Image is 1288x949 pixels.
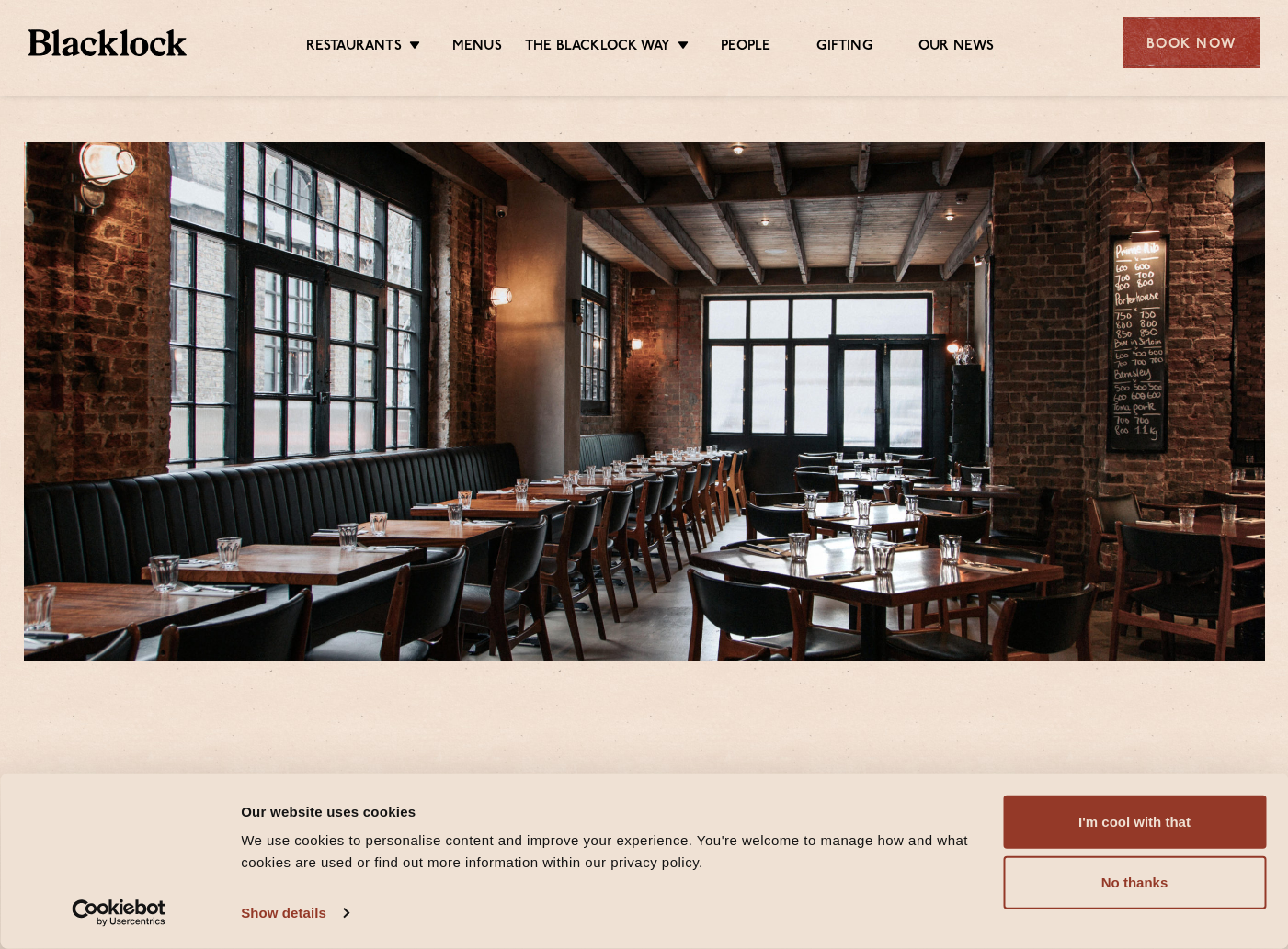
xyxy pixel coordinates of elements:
[1003,796,1266,849] button: I'm cool with that
[1003,856,1266,909] button: No thanks
[452,38,502,58] a: Menus
[306,38,402,58] a: Restaurants
[1123,17,1260,68] div: Book Now
[39,899,199,927] a: Usercentrics Cookiebot - opens in a new window
[28,29,188,56] img: BL_Textured_Logo-footer-cropped.svg
[918,38,995,58] a: Our News
[816,38,872,58] a: Gifting
[721,38,770,58] a: People
[525,38,670,58] a: The Blacklock Way
[241,800,982,822] div: Our website uses cookies
[241,899,348,927] a: Show details
[241,830,982,874] div: We use cookies to personalise content and improve your experience. You're welcome to manage how a...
